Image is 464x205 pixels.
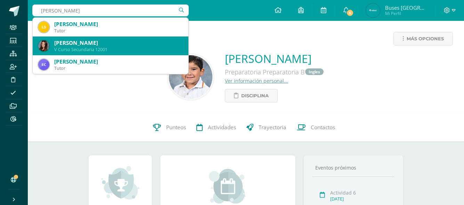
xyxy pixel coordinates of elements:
span: Buses [GEOGRAPHIC_DATA] [385,4,427,11]
span: Actividades [208,124,236,131]
div: Tutor [54,28,183,34]
span: Mi Perfil [385,10,427,16]
img: fc6c33b0aa045aa3213aba2fdb094e39.png [366,3,380,17]
a: Contactos [292,114,340,141]
a: Ingles [305,68,324,75]
img: event_small.png [209,169,247,204]
a: Ver información personal... [225,77,288,84]
span: Trayectoria [259,124,286,131]
img: achievement_small.png [101,165,139,200]
div: Preparatoria Preparatoria B [225,66,324,77]
a: Disciplina [225,89,278,102]
img: 9d96ed79bd87f6768af539c6901c0698.png [38,22,49,33]
a: [PERSON_NAME] [225,51,324,66]
div: [PERSON_NAME] [54,20,183,28]
input: Busca un usuario... [32,5,189,16]
img: 599a4c0dc55a28edf4827e2938706ffd.png [38,40,49,51]
div: Tutor [54,65,183,71]
div: [PERSON_NAME] [54,39,183,47]
span: 5 [346,9,354,17]
a: Actividades [191,114,241,141]
div: [PERSON_NAME] [54,58,183,65]
a: Más opciones [393,32,453,46]
a: Trayectoria [241,114,292,141]
span: Más opciones [407,32,444,45]
div: Actividad 6 [330,189,392,196]
a: Punteos [148,114,191,141]
img: 6784e5e881192851465338aa8022c520.png [169,55,212,99]
span: Disciplina [241,89,269,102]
div: [DATE] [330,196,392,202]
div: Eventos próximos [312,164,394,171]
span: Contactos [311,124,335,131]
span: Punteos [166,124,186,131]
div: V Curso Secundaria 12001 [54,47,183,52]
img: 6501733b8763802fe651116f00f018fd.png [38,59,49,70]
